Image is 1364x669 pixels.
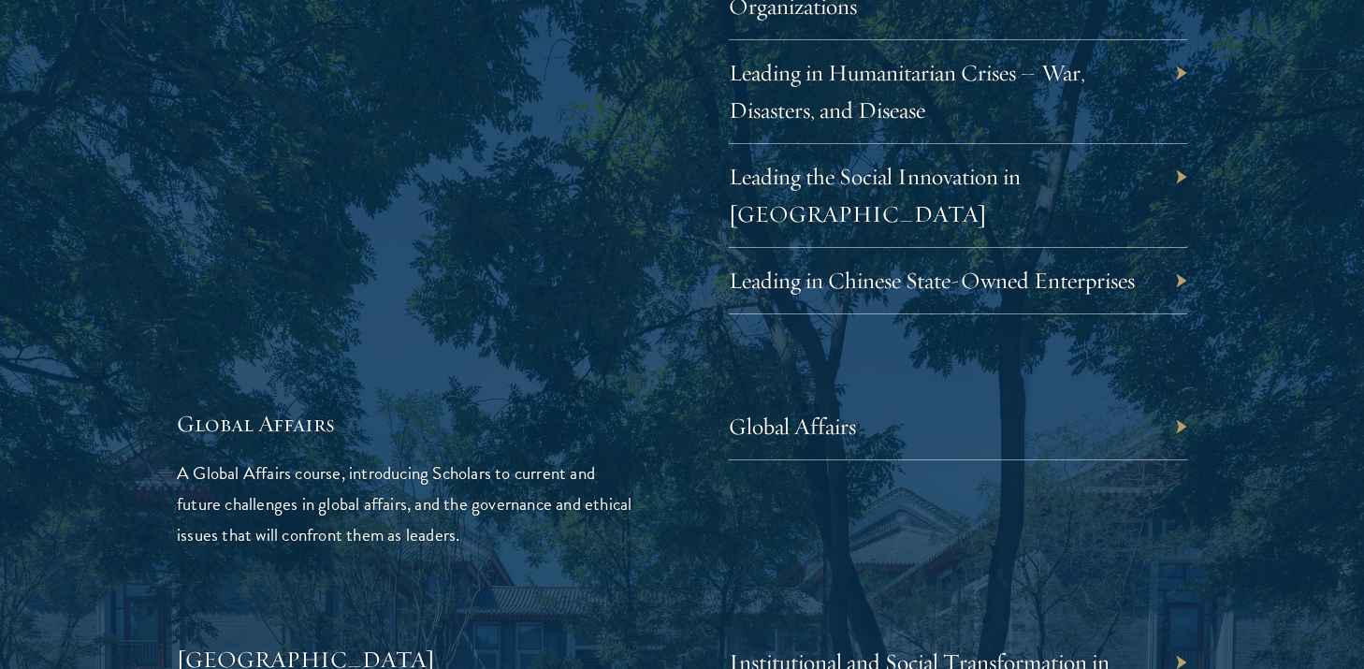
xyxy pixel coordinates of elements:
a: Leading in Humanitarian Crises – War, Disasters, and Disease [729,58,1085,124]
a: Global Affairs [729,412,856,441]
a: Leading the Social Innovation in [GEOGRAPHIC_DATA] [729,162,1021,228]
a: Leading in Chinese State-Owned Enterprises [729,266,1135,295]
p: A Global Affairs course, introducing Scholars to current and future challenges in global affairs,... [177,458,635,550]
h5: Global Affairs [177,408,635,440]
